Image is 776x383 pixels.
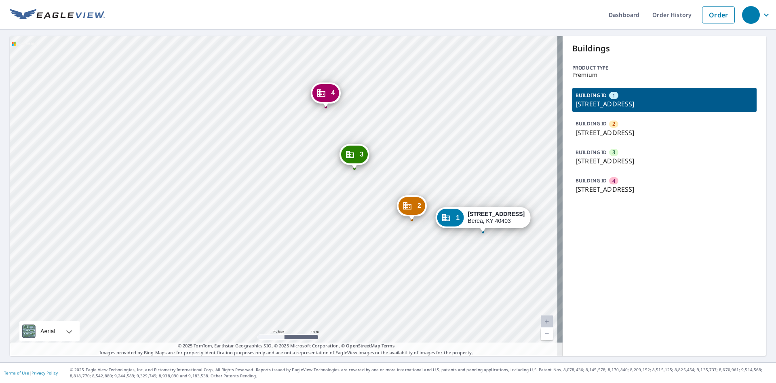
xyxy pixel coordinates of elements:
div: Aerial [19,321,80,341]
a: Terms of Use [4,370,29,376]
span: 4 [612,177,615,185]
p: BUILDING ID [576,92,607,99]
div: Dropped pin, building 3, Commercial property, 2740 Battlefield Memorial Hwy Berea, KY 40403 [339,144,369,169]
a: Terms [382,343,395,349]
p: BUILDING ID [576,149,607,156]
div: Aerial [38,321,58,341]
span: © 2025 TomTom, Earthstar Geographics SIO, © 2025 Microsoft Corporation, © [178,343,395,349]
span: 3 [360,151,364,157]
div: Dropped pin, building 2, Commercial property, 2750 Battlefield Memorial Hwy Berea, KY 40403 [397,195,427,220]
p: Buildings [572,42,757,55]
span: 1 [612,92,615,99]
a: Current Level 20, Zoom In Disabled [541,315,553,328]
a: Order [702,6,735,23]
p: Images provided by Bing Maps are for property identification purposes only and are not a represen... [10,343,563,356]
a: OpenStreetMap [346,343,380,349]
p: BUILDING ID [576,120,607,127]
a: Current Level 20, Zoom Out [541,328,553,340]
span: 1 [456,215,460,221]
span: 2 [612,120,615,128]
p: BUILDING ID [576,177,607,184]
div: Dropped pin, building 1, Commercial property, 2760 Battlefield Memorial Hwy Berea, KY 40403 [435,207,530,232]
div: Dropped pin, building 4, Commercial property, 2730 Battlefield Memorial Hwy Berea, KY 40403 [311,83,341,108]
span: 3 [612,148,615,156]
div: Berea, KY 40403 [468,211,525,224]
strong: [STREET_ADDRESS] [468,211,525,217]
img: EV Logo [10,9,105,21]
span: 2 [418,203,421,209]
p: | [4,370,58,375]
p: [STREET_ADDRESS] [576,99,753,109]
span: 4 [331,90,335,96]
p: © 2025 Eagle View Technologies, Inc. and Pictometry International Corp. All Rights Reserved. Repo... [70,367,772,379]
p: [STREET_ADDRESS] [576,156,753,166]
p: Premium [572,72,757,78]
p: [STREET_ADDRESS] [576,184,753,194]
p: Product type [572,64,757,72]
a: Privacy Policy [32,370,58,376]
p: [STREET_ADDRESS] [576,128,753,138]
